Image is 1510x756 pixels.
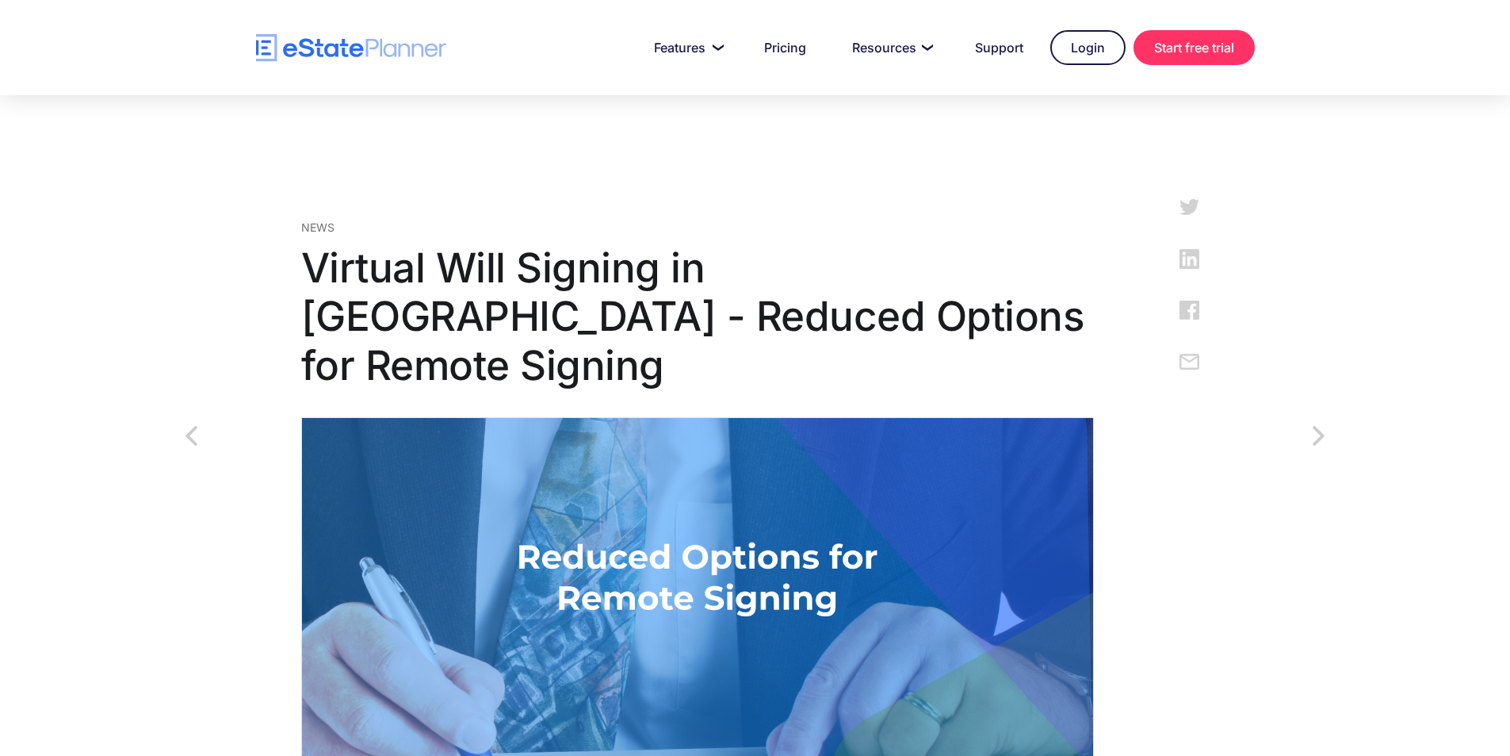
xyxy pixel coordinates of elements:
[956,32,1042,63] a: Support
[1050,30,1126,65] a: Login
[635,32,737,63] a: Features
[301,219,1094,236] div: News
[833,32,948,63] a: Resources
[256,34,446,62] a: home
[1133,30,1255,65] a: Start free trial
[745,32,825,63] a: Pricing
[301,244,1094,390] h1: Virtual Will Signing in [GEOGRAPHIC_DATA] - Reduced Options for Remote Signing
